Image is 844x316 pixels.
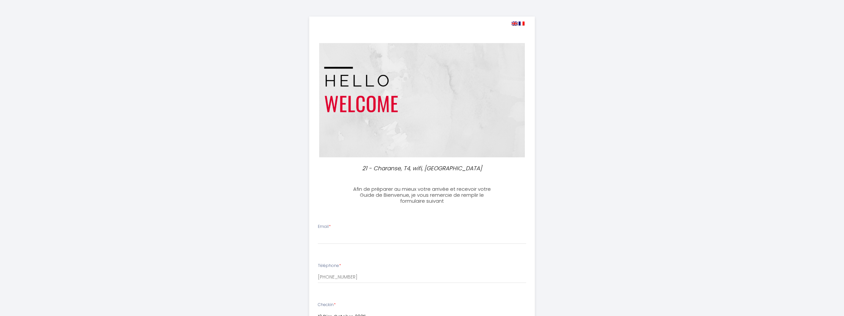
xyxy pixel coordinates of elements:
[512,22,518,26] img: en.png
[519,22,525,26] img: fr.png
[318,263,341,269] label: Téléphone
[318,224,331,230] label: Email
[318,302,336,308] label: Checkin
[348,186,495,204] h3: Afin de préparer au mieux votre arrivée et recevoir votre Guide de Bienvenue, je vous remercie de...
[351,164,493,173] p: 21 - Charanse, T4, wifi, [GEOGRAPHIC_DATA]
